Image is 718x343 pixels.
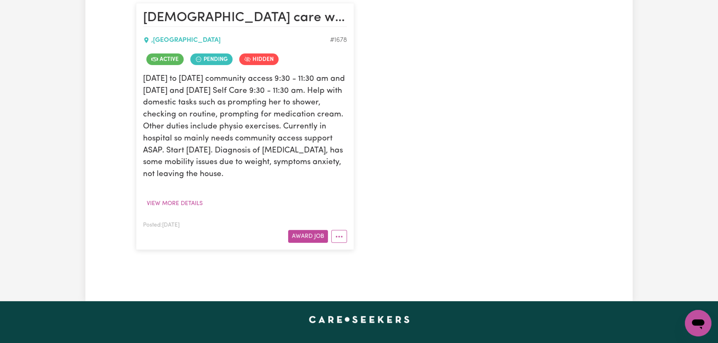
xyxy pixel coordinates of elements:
[143,222,179,228] span: Posted: [DATE]
[331,230,347,243] button: More options
[685,310,711,336] iframe: Button to launch messaging window
[309,316,410,323] a: Careseekers home page
[146,53,184,65] span: Job is active
[288,230,328,243] button: Award Job
[330,35,347,45] div: Job ID #1678
[143,10,347,27] h2: Female care worker for lady with mental health condition
[143,73,347,181] p: [DATE] to [DATE] community access 9:30 - 11:30 am and [DATE] and [DATE] Self Care 9:30 - 11:30 am...
[143,35,330,45] div: , [GEOGRAPHIC_DATA]
[143,197,206,210] button: View more details
[239,53,279,65] span: Job is hidden
[190,53,233,65] span: Job contract pending review by care worker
